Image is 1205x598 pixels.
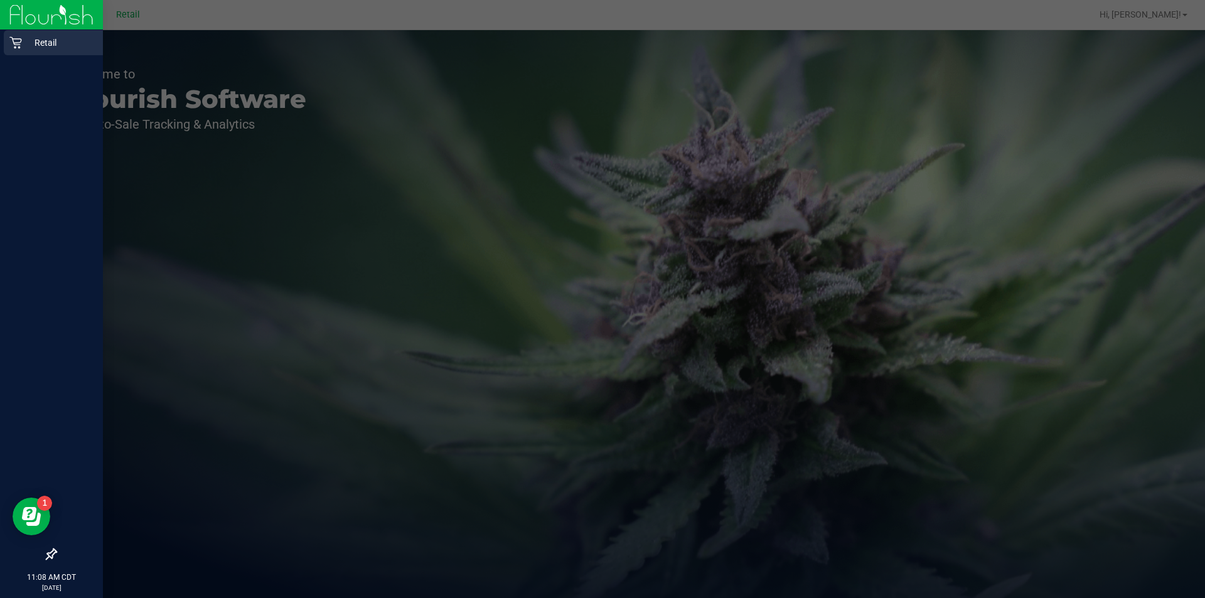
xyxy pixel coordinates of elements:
p: Retail [22,35,97,50]
p: 11:08 AM CDT [6,572,97,583]
inline-svg: Retail [9,36,22,49]
iframe: Resource center unread badge [37,496,52,511]
iframe: Resource center [13,498,50,535]
p: [DATE] [6,583,97,592]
